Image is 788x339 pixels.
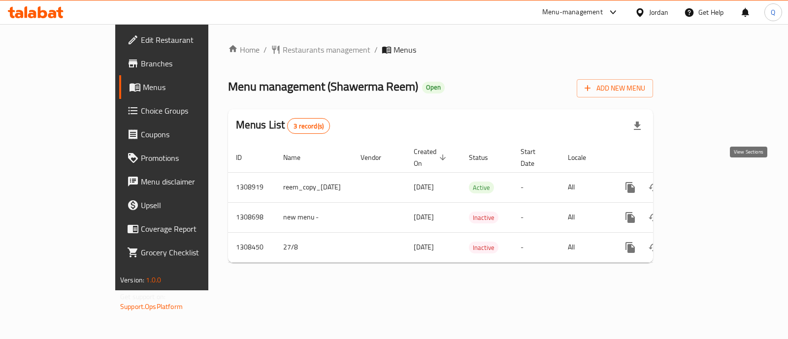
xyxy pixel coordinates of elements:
[577,79,653,97] button: Add New Menu
[283,44,370,56] span: Restaurants management
[119,193,247,217] a: Upsell
[649,7,668,18] div: Jordan
[469,182,494,193] span: Active
[619,176,642,199] button: more
[642,206,666,229] button: Change Status
[120,300,183,313] a: Support.OpsPlatform
[141,223,239,235] span: Coverage Report
[119,99,247,123] a: Choice Groups
[141,176,239,187] span: Menu disclaimer
[228,44,653,56] nav: breadcrumb
[619,236,642,259] button: more
[521,146,548,169] span: Start Date
[283,152,313,163] span: Name
[263,44,267,56] li: /
[469,242,498,253] span: Inactive
[414,181,434,193] span: [DATE]
[236,118,330,134] h2: Menus List
[119,241,247,264] a: Grocery Checklist
[141,247,239,258] span: Grocery Checklist
[141,152,239,164] span: Promotions
[568,152,599,163] span: Locale
[119,28,247,52] a: Edit Restaurant
[513,172,560,202] td: -
[560,232,611,262] td: All
[228,143,721,263] table: enhanced table
[513,202,560,232] td: -
[141,58,239,69] span: Branches
[513,232,560,262] td: -
[619,206,642,229] button: more
[542,6,603,18] div: Menu-management
[143,81,239,93] span: Menus
[228,202,275,232] td: 1308698
[119,52,247,75] a: Branches
[271,44,370,56] a: Restaurants management
[141,34,239,46] span: Edit Restaurant
[275,172,353,202] td: reem_copy_[DATE]
[422,83,445,92] span: Open
[141,128,239,140] span: Coupons
[560,202,611,232] td: All
[422,82,445,93] div: Open
[642,176,666,199] button: Change Status
[585,82,645,94] span: Add New Menu
[611,143,721,173] th: Actions
[120,274,144,286] span: Version:
[414,211,434,223] span: [DATE]
[141,105,239,117] span: Choice Groups
[228,172,275,202] td: 1308919
[120,290,165,303] span: Get support on:
[560,172,611,202] td: All
[394,44,416,56] span: Menus
[141,199,239,211] span: Upsell
[288,122,329,131] span: 3 record(s)
[119,75,247,99] a: Menus
[228,75,418,97] span: Menu management ( Shawerma Reem )
[642,236,666,259] button: Change Status
[146,274,161,286] span: 1.0.0
[228,232,275,262] td: 1308450
[414,146,449,169] span: Created On
[275,202,353,232] td: new menu -
[119,170,247,193] a: Menu disclaimer
[625,114,649,138] div: Export file
[469,212,498,223] span: Inactive
[771,7,775,18] span: Q
[361,152,394,163] span: Vendor
[119,217,247,241] a: Coverage Report
[119,146,247,170] a: Promotions
[287,118,330,134] div: Total records count
[414,241,434,253] span: [DATE]
[119,123,247,146] a: Coupons
[236,152,255,163] span: ID
[469,152,501,163] span: Status
[374,44,378,56] li: /
[275,232,353,262] td: 27/8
